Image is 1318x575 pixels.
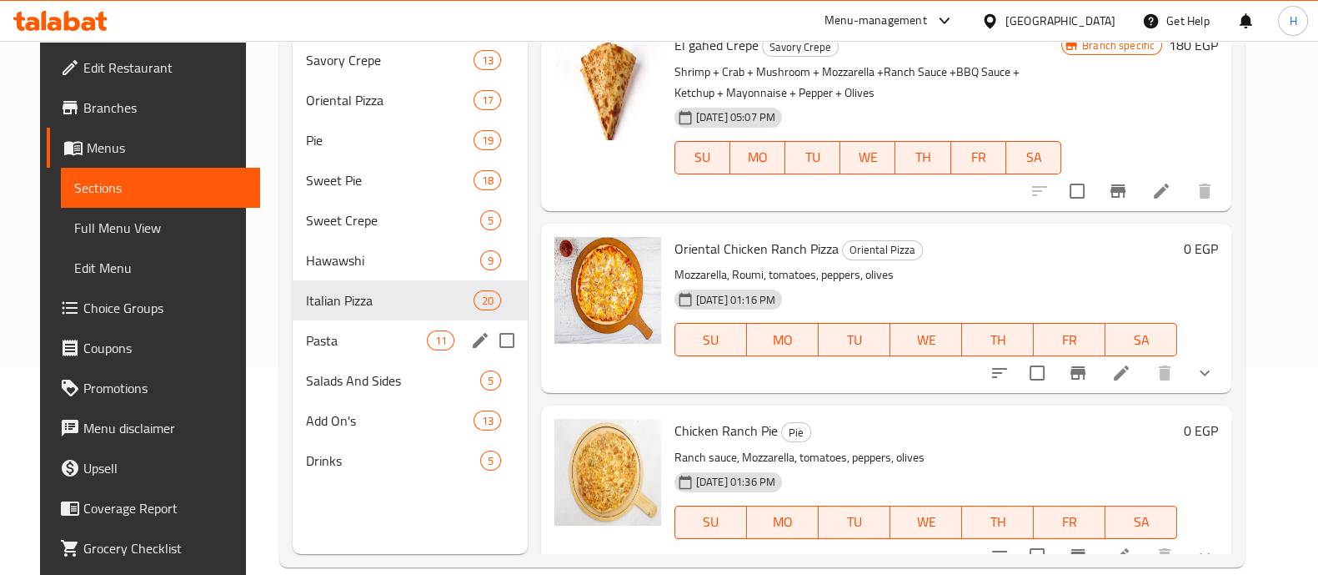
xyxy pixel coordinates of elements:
[674,418,778,443] span: Chicken Ranch Pie
[951,141,1006,174] button: FR
[74,178,247,198] span: Sections
[61,208,260,248] a: Full Menu View
[480,210,501,230] div: items
[689,474,782,490] span: [DATE] 01:36 PM
[843,240,922,260] span: Oriental Pizza
[1195,363,1215,383] svg: Show Choices
[47,448,260,488] a: Upsell
[674,141,730,174] button: SU
[781,422,811,442] div: Pie
[1020,538,1055,573] span: Select to update
[1075,38,1161,53] span: Branch specific
[1289,12,1296,30] span: H
[840,141,895,174] button: WE
[474,413,499,429] span: 13
[83,458,247,478] span: Upsell
[674,506,747,539] button: SU
[83,298,247,318] span: Choice Groups
[1040,328,1099,352] span: FR
[47,368,260,408] a: Promotions
[481,453,500,469] span: 5
[306,130,474,150] span: Pie
[554,419,661,526] img: Chicken Ranch Pie
[306,170,474,190] span: Sweet Pie
[83,98,247,118] span: Branches
[293,441,527,481] div: Drinks5
[293,240,527,280] div: Hawawshi9
[306,330,427,351] span: Pasta
[83,58,247,78] span: Edit Restaurant
[1145,353,1185,393] button: delete
[474,170,500,190] div: items
[1058,353,1098,393] button: Branch-specific-item
[1006,141,1061,174] button: SA
[1169,33,1218,57] h6: 180 EGP
[293,280,527,320] div: Italian Pizza20
[897,328,955,352] span: WE
[1105,506,1177,539] button: SA
[293,200,527,240] div: Sweet Crepe5
[554,237,661,344] img: Oriental Chicken Ranch Pizza
[737,145,779,169] span: MO
[969,328,1027,352] span: TH
[1098,171,1138,211] button: Branch-specific-item
[293,361,527,401] div: Salads And Sides5
[474,90,500,110] div: items
[819,506,890,539] button: TU
[306,371,479,391] span: Salads And Sides
[47,408,260,448] a: Menu disclaimer
[890,506,962,539] button: WE
[1005,12,1115,30] div: [GEOGRAPHIC_DATA]
[293,40,527,80] div: Savory Crepe13
[754,328,812,352] span: MO
[306,50,474,70] span: Savory Crepe
[1112,328,1170,352] span: SA
[674,447,1177,468] p: Ranch sauce, Mozzarella, tomatoes, peppers, olives
[83,538,247,558] span: Grocery Checklist
[47,128,260,168] a: Menus
[306,451,479,471] span: Drinks
[895,141,950,174] button: TH
[293,33,527,487] nav: Menu sections
[1184,237,1218,260] h6: 0 EGP
[474,50,500,70] div: items
[792,145,834,169] span: TU
[1034,506,1105,539] button: FR
[306,290,474,310] span: Italian Pizza
[1111,363,1131,383] a: Edit menu item
[474,130,500,150] div: items
[481,213,500,229] span: 5
[47,488,260,528] a: Coverage Report
[969,510,1027,534] span: TH
[47,288,260,328] a: Choice Groups
[1112,510,1170,534] span: SA
[890,323,962,356] button: WE
[962,323,1034,356] button: TH
[468,328,493,353] button: edit
[747,506,819,539] button: MO
[682,145,724,169] span: SU
[83,418,247,438] span: Menu disclaimer
[428,333,453,349] span: 11
[1013,145,1055,169] span: SA
[474,293,499,309] span: 20
[474,133,499,149] span: 19
[427,330,454,351] div: items
[47,328,260,368] a: Coupons
[1184,419,1218,442] h6: 0 EGP
[825,328,884,352] span: TU
[474,411,500,431] div: items
[980,353,1020,393] button: sort-choices
[1195,546,1215,566] svg: Show Choices
[958,145,1000,169] span: FR
[61,168,260,208] a: Sections
[682,510,740,534] span: SU
[824,11,927,31] div: Menu-management
[306,250,479,270] span: Hawawshi
[47,528,260,568] a: Grocery Checklist
[306,411,474,431] span: Add On's
[1034,323,1105,356] button: FR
